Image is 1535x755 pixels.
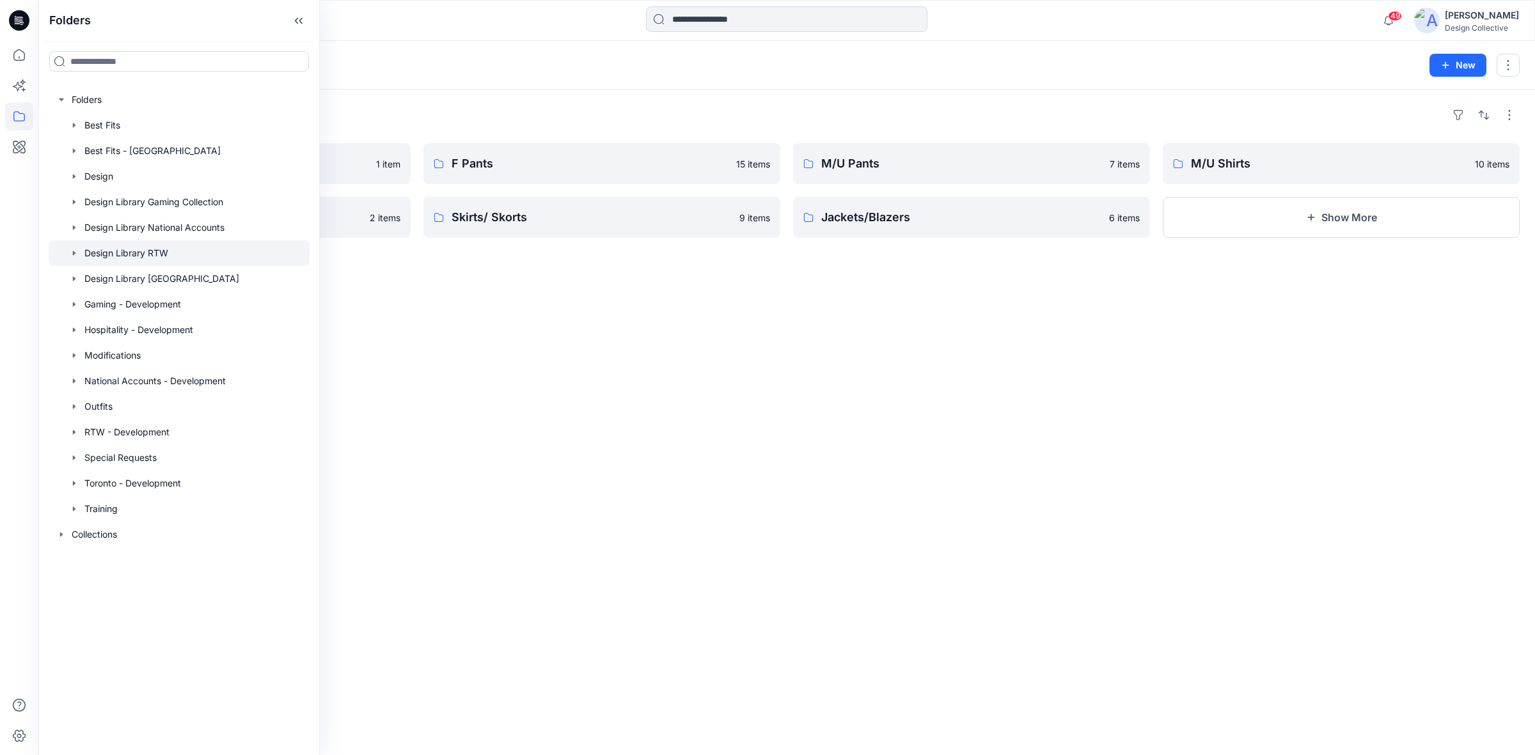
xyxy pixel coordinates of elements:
p: 15 items [736,157,770,171]
button: Show More [1163,197,1520,238]
a: M/U Shirts10 items [1163,143,1520,184]
p: 7 items [1110,157,1140,171]
p: Skirts/ Skorts [452,208,732,226]
a: Skirts/ Skorts9 items [423,197,780,238]
p: 2 items [370,211,400,224]
p: 10 items [1475,157,1509,171]
p: Jackets/Blazers [821,208,1101,226]
p: 1 item [376,157,400,171]
button: New [1429,54,1486,77]
p: 6 items [1109,211,1140,224]
p: F Pants [452,155,728,173]
a: F Pants15 items [423,143,780,184]
p: M/U Shirts [1191,155,1467,173]
a: Jackets/Blazers6 items [793,197,1150,238]
div: Design Collective [1445,23,1519,33]
span: 49 [1388,11,1402,21]
a: M/U Pants7 items [793,143,1150,184]
p: M/U Pants [821,155,1102,173]
div: [PERSON_NAME] [1445,8,1519,23]
p: 9 items [739,211,770,224]
img: avatar [1414,8,1440,33]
